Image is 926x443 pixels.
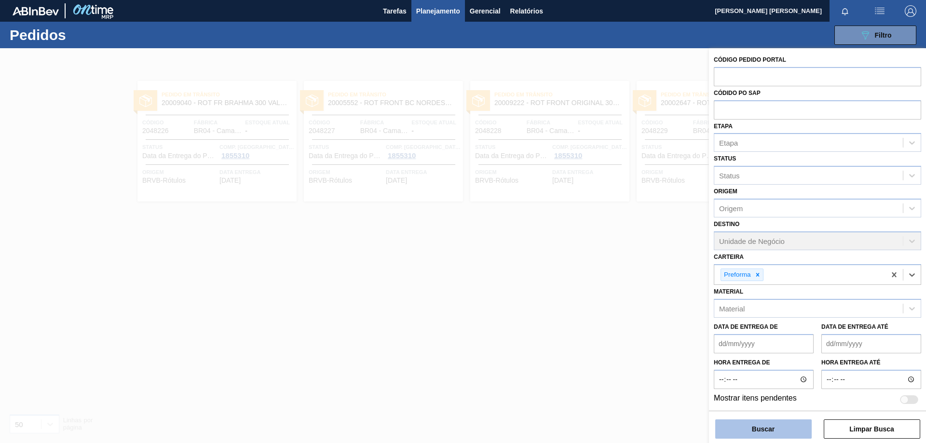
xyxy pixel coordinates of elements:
[714,123,733,130] label: Etapa
[383,5,407,17] span: Tarefas
[821,356,921,370] label: Hora entrega até
[714,323,778,330] label: Data de Entrega de
[821,323,888,330] label: Data de Entrega até
[470,5,501,17] span: Gerencial
[714,155,736,162] label: Status
[719,139,738,147] div: Etapa
[714,394,797,405] label: Mostrar itens pendentes
[714,221,739,228] label: Destino
[830,4,860,18] button: Notificações
[416,5,460,17] span: Planejamento
[510,5,543,17] span: Relatórios
[834,26,916,45] button: Filtro
[714,334,814,353] input: dd/mm/yyyy
[714,356,814,370] label: Hora entrega de
[714,288,743,295] label: Material
[874,5,885,17] img: userActions
[13,7,59,15] img: TNhmsLtSVTkK8tSr43FrP2fwEKptu5GPRR3wAAAABJRU5ErkJggg==
[10,29,154,40] h1: Pedidos
[714,56,786,63] label: Código Pedido Portal
[714,188,737,195] label: Origem
[821,334,921,353] input: dd/mm/yyyy
[714,90,761,96] label: Códido PO SAP
[719,305,745,313] div: Material
[875,31,892,39] span: Filtro
[719,172,740,180] div: Status
[905,5,916,17] img: Logout
[721,269,752,281] div: Preforma
[714,254,744,260] label: Carteira
[719,204,743,212] div: Origem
